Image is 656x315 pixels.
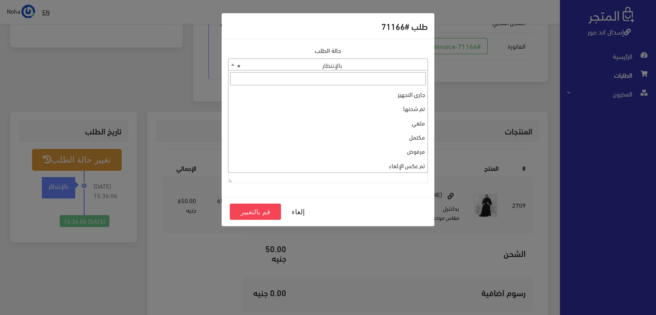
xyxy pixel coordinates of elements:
span: بالإنتظار [228,58,428,70]
li: مرفوض [228,144,428,158]
li: جاري التجهيز [228,87,428,101]
button: إلغاء [281,204,315,220]
li: مكتمل [228,130,428,144]
span: بالإنتظار [228,59,428,71]
h5: طلب #71166 [381,20,428,32]
li: ملغي [228,116,428,130]
li: تم عكس الإلغاء [228,158,428,172]
label: حالة الطلب [315,46,341,55]
span: × [237,59,240,71]
button: قم بالتغيير [230,204,281,220]
li: تم شحنها [228,101,428,115]
iframe: Drift Widget Chat Controller [10,257,43,289]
